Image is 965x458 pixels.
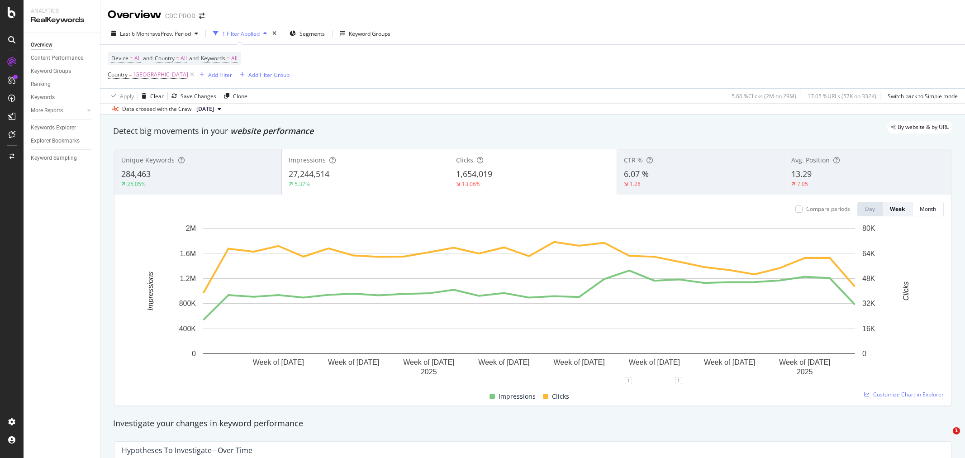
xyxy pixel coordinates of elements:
div: times [271,29,278,38]
button: Day [857,202,883,216]
text: Week of [DATE] [554,358,605,366]
button: Switch back to Simple mode [884,89,958,103]
text: 2M [186,224,196,232]
text: Week of [DATE] [779,358,830,366]
span: 13.29 [791,168,812,179]
span: 2025 Sep. 12th [196,105,214,113]
div: Clear [150,92,164,100]
button: Month [913,202,944,216]
span: 284,463 [121,168,151,179]
div: 5.37% [295,180,310,188]
text: Week of [DATE] [328,358,379,366]
div: Compare periods [806,205,850,213]
div: arrow-right-arrow-left [199,13,204,19]
a: Keyword Sampling [31,153,94,163]
a: Keywords Explorer [31,123,94,133]
a: Keywords [31,93,94,102]
div: Overview [31,40,52,50]
a: Ranking [31,80,94,89]
div: 5.66 % Clicks ( 2M on 29M ) [732,92,796,100]
div: Analytics [31,7,93,15]
a: Content Performance [31,53,94,63]
text: 2025 [421,368,437,376]
div: 1 [675,377,682,384]
div: Keywords [31,93,55,102]
span: 1 [953,427,960,434]
a: Customize Chart in Explorer [864,391,944,398]
span: CTR % [624,156,643,164]
text: 32K [862,300,875,307]
div: 7.05 [797,180,808,188]
span: All [231,52,238,65]
text: 1.6M [180,249,196,257]
span: Country [155,54,175,62]
span: Clicks [552,391,569,402]
text: 0 [862,350,866,358]
a: Explorer Bookmarks [31,136,94,146]
div: 1 Filter Applied [222,30,260,38]
text: 64K [862,249,875,257]
text: 48K [862,275,875,282]
div: Data crossed with the Crawl [122,105,193,113]
div: Investigate your changes in keyword performance [113,418,952,429]
div: Overview [108,7,162,23]
div: Keyword Sampling [31,153,77,163]
div: Content Performance [31,53,83,63]
text: Week of [DATE] [478,358,529,366]
span: All [181,52,187,65]
svg: A chart. [122,224,936,381]
span: = [176,54,179,62]
a: Keyword Groups [31,67,94,76]
div: Month [920,205,936,213]
span: Customize Chart in Explorer [873,391,944,398]
text: Week of [DATE] [253,358,304,366]
text: 80K [862,224,875,232]
button: Segments [286,26,328,41]
span: Unique Keywords [121,156,175,164]
div: legacy label [887,121,952,134]
div: Apply [120,92,134,100]
span: Country [108,71,128,78]
div: 13.06% [462,180,480,188]
a: Overview [31,40,94,50]
div: Keywords Explorer [31,123,76,133]
span: = [129,71,132,78]
div: Keyword Groups [31,67,71,76]
button: Apply [108,89,134,103]
div: Explorer Bookmarks [31,136,80,146]
div: Day [865,205,875,213]
iframe: Intercom live chat [934,427,956,449]
text: Week of [DATE] [403,358,454,366]
div: Add Filter Group [248,71,290,79]
span: [GEOGRAPHIC_DATA] [133,68,188,81]
button: Add Filter [196,69,232,80]
div: Week [890,205,905,213]
button: Clone [220,89,247,103]
span: Avg. Position [791,156,830,164]
div: Hypotheses to Investigate - Over Time [122,446,252,455]
span: = [130,54,133,62]
span: 1,654,019 [456,168,492,179]
button: 1 Filter Applied [209,26,271,41]
div: RealKeywords [31,15,93,25]
text: 16K [862,325,875,333]
div: CDC PROD [165,11,195,20]
text: Week of [DATE] [629,358,680,366]
span: vs Prev. Period [155,30,191,38]
span: Impressions [499,391,536,402]
div: Ranking [31,80,51,89]
div: 1 [625,377,632,384]
div: Clone [233,92,247,100]
div: Save Changes [181,92,216,100]
text: 1.2M [180,275,196,282]
div: 25.05% [127,180,146,188]
button: Add Filter Group [236,69,290,80]
div: More Reports [31,106,63,115]
span: = [227,54,230,62]
span: By website & by URL [898,124,949,130]
div: Add Filter [208,71,232,79]
div: 1.28 [630,180,641,188]
button: Clear [138,89,164,103]
div: Keyword Groups [349,30,390,38]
